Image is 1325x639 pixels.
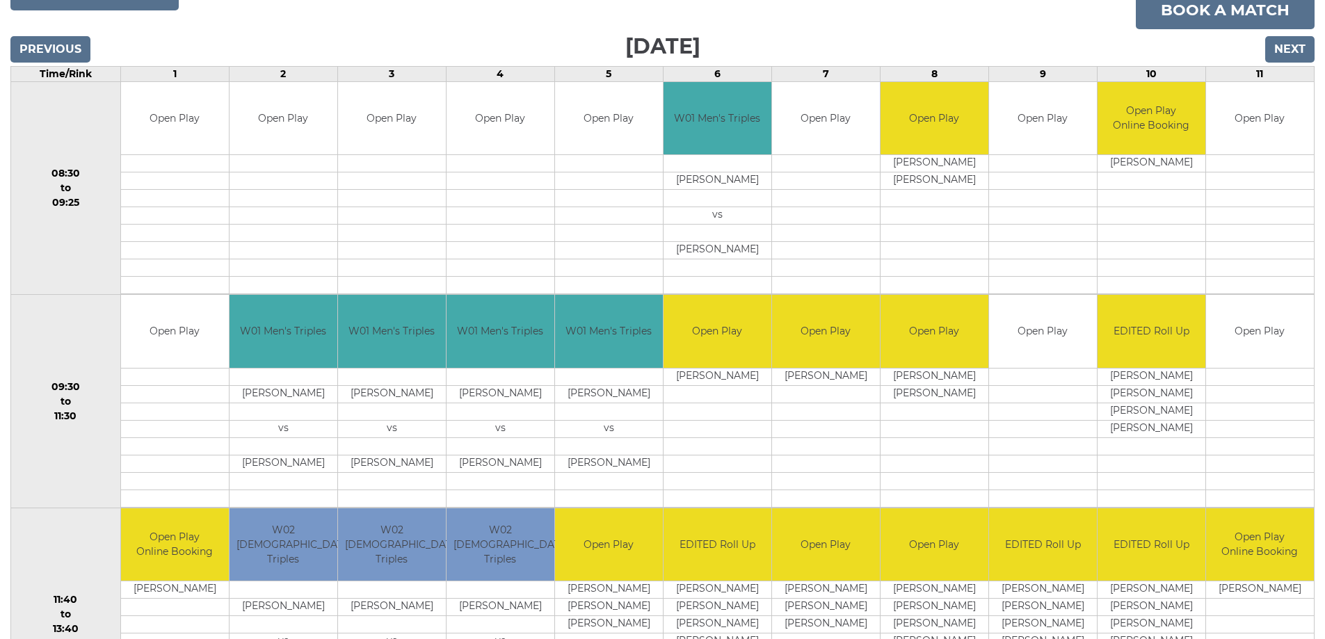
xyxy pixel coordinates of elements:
[1098,508,1205,581] td: EDITED Roll Up
[881,82,988,155] td: Open Play
[11,295,121,508] td: 09:30 to 11:30
[1098,599,1205,616] td: [PERSON_NAME]
[1206,581,1314,599] td: [PERSON_NAME]
[11,66,121,81] td: Time/Rink
[230,455,337,472] td: [PERSON_NAME]
[338,420,446,437] td: vs
[989,508,1097,581] td: EDITED Roll Up
[121,508,229,581] td: Open Play Online Booking
[447,295,554,368] td: W01 Men's Triples
[881,385,988,403] td: [PERSON_NAME]
[664,82,771,155] td: W01 Men's Triples
[338,295,446,368] td: W01 Men's Triples
[1098,155,1205,172] td: [PERSON_NAME]
[772,616,880,633] td: [PERSON_NAME]
[664,616,771,633] td: [PERSON_NAME]
[555,420,663,437] td: vs
[555,508,663,581] td: Open Play
[1098,368,1205,385] td: [PERSON_NAME]
[555,581,663,599] td: [PERSON_NAME]
[772,599,880,616] td: [PERSON_NAME]
[1098,403,1205,420] td: [PERSON_NAME]
[555,599,663,616] td: [PERSON_NAME]
[446,66,554,81] td: 4
[664,508,771,581] td: EDITED Roll Up
[447,508,554,581] td: W02 [DEMOGRAPHIC_DATA] Triples
[554,66,663,81] td: 5
[338,385,446,403] td: [PERSON_NAME]
[1098,581,1205,599] td: [PERSON_NAME]
[121,581,229,599] td: [PERSON_NAME]
[555,82,663,155] td: Open Play
[881,295,988,368] td: Open Play
[772,82,880,155] td: Open Play
[1098,616,1205,633] td: [PERSON_NAME]
[1206,295,1314,368] td: Open Play
[1097,66,1205,81] td: 10
[664,295,771,368] td: Open Play
[121,82,229,155] td: Open Play
[1265,36,1315,63] input: Next
[989,599,1097,616] td: [PERSON_NAME]
[988,66,1097,81] td: 9
[230,295,337,368] td: W01 Men's Triples
[772,368,880,385] td: [PERSON_NAME]
[772,295,880,368] td: Open Play
[881,581,988,599] td: [PERSON_NAME]
[121,295,229,368] td: Open Play
[664,242,771,259] td: [PERSON_NAME]
[555,455,663,472] td: [PERSON_NAME]
[337,66,446,81] td: 3
[230,599,337,616] td: [PERSON_NAME]
[664,581,771,599] td: [PERSON_NAME]
[772,581,880,599] td: [PERSON_NAME]
[1206,82,1314,155] td: Open Play
[664,368,771,385] td: [PERSON_NAME]
[881,155,988,172] td: [PERSON_NAME]
[1098,82,1205,155] td: Open Play Online Booking
[881,599,988,616] td: [PERSON_NAME]
[989,82,1097,155] td: Open Play
[11,81,121,295] td: 08:30 to 09:25
[555,616,663,633] td: [PERSON_NAME]
[230,508,337,581] td: W02 [DEMOGRAPHIC_DATA] Triples
[880,66,988,81] td: 8
[338,508,446,581] td: W02 [DEMOGRAPHIC_DATA] Triples
[230,385,337,403] td: [PERSON_NAME]
[230,82,337,155] td: Open Play
[881,172,988,190] td: [PERSON_NAME]
[447,599,554,616] td: [PERSON_NAME]
[881,508,988,581] td: Open Play
[663,66,771,81] td: 6
[230,420,337,437] td: vs
[120,66,229,81] td: 1
[771,66,880,81] td: 7
[1098,385,1205,403] td: [PERSON_NAME]
[338,599,446,616] td: [PERSON_NAME]
[447,455,554,472] td: [PERSON_NAME]
[989,616,1097,633] td: [PERSON_NAME]
[1206,508,1314,581] td: Open Play Online Booking
[447,82,554,155] td: Open Play
[989,581,1097,599] td: [PERSON_NAME]
[664,172,771,190] td: [PERSON_NAME]
[555,295,663,368] td: W01 Men's Triples
[229,66,337,81] td: 2
[10,36,90,63] input: Previous
[772,508,880,581] td: Open Play
[338,82,446,155] td: Open Play
[664,599,771,616] td: [PERSON_NAME]
[664,207,771,225] td: vs
[447,420,554,437] td: vs
[555,385,663,403] td: [PERSON_NAME]
[1098,295,1205,368] td: EDITED Roll Up
[338,455,446,472] td: [PERSON_NAME]
[447,385,554,403] td: [PERSON_NAME]
[881,616,988,633] td: [PERSON_NAME]
[1098,420,1205,437] td: [PERSON_NAME]
[1205,66,1314,81] td: 11
[989,295,1097,368] td: Open Play
[881,368,988,385] td: [PERSON_NAME]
